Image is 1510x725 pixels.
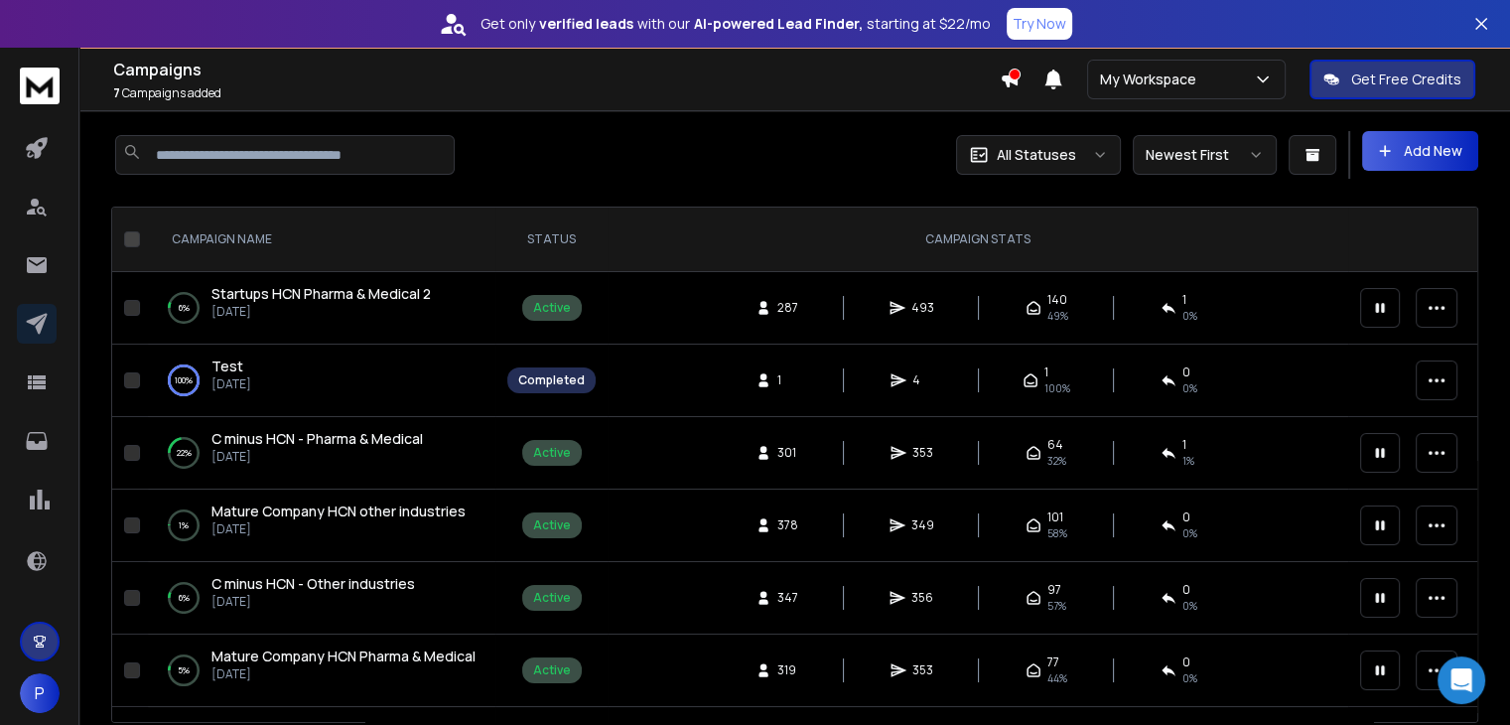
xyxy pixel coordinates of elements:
span: 0 [1182,654,1190,670]
span: 353 [912,445,933,461]
span: Startups HCN Pharma & Medical 2 [211,284,431,303]
span: 32 % [1047,453,1066,469]
div: Completed [518,372,585,388]
span: 101 [1047,509,1063,525]
span: 347 [777,590,798,606]
th: CAMPAIGN STATS [608,208,1348,272]
p: Get only with our starting at $22/mo [480,14,991,34]
span: 0 % [1182,525,1197,541]
h1: Campaigns [113,58,1000,81]
span: 0 [1182,364,1190,380]
td: 6%Startups HCN Pharma & Medical 2[DATE] [148,272,495,345]
strong: verified leads [539,14,633,34]
span: Test [211,357,243,375]
span: C minus HCN - Pharma & Medical [211,429,423,448]
p: 100 % [175,370,193,390]
p: 22 % [177,443,192,463]
span: 319 [777,662,797,678]
span: 1 % [1182,453,1194,469]
span: 100 % [1044,380,1070,396]
a: Startups HCN Pharma & Medical 2 [211,284,431,304]
th: STATUS [495,208,608,272]
td: 100%Test[DATE] [148,345,495,417]
button: P [20,673,60,713]
p: [DATE] [211,521,466,537]
span: 353 [912,662,933,678]
span: 301 [777,445,797,461]
span: 57 % [1047,598,1066,614]
p: [DATE] [211,594,415,610]
span: 0 % [1182,670,1197,686]
button: Try Now [1007,8,1072,40]
div: Active [533,445,571,461]
p: Get Free Credits [1351,70,1461,89]
div: Active [533,662,571,678]
td: 6%C minus HCN - Other industries[DATE] [148,562,495,635]
p: 5 % [178,660,190,680]
span: 4 [912,372,932,388]
span: 349 [911,517,934,533]
button: Get Free Credits [1309,60,1475,99]
span: 97 [1047,582,1061,598]
span: 7 [113,84,120,101]
span: C minus HCN - Other industries [211,574,415,593]
span: 1 [1182,292,1186,308]
p: [DATE] [211,666,476,682]
span: Mature Company HCN Pharma & Medical [211,647,476,665]
p: Try Now [1013,14,1066,34]
td: 5%Mature Company HCN Pharma & Medical[DATE] [148,635,495,707]
p: [DATE] [211,304,431,320]
td: 22%C minus HCN - Pharma & Medical[DATE] [148,417,495,490]
span: 287 [777,300,798,316]
span: 1 [1044,364,1048,380]
span: 1 [777,372,797,388]
span: 49 % [1047,308,1068,324]
div: Active [533,517,571,533]
span: 140 [1047,292,1067,308]
span: 64 [1047,437,1063,453]
p: [DATE] [211,376,251,392]
span: 58 % [1047,525,1067,541]
p: 6 % [179,588,190,608]
span: Mature Company HCN other industries [211,502,466,520]
button: Newest First [1133,135,1277,175]
strong: AI-powered Lead Finder, [694,14,863,34]
a: Mature Company HCN other industries [211,502,466,521]
div: Active [533,300,571,316]
p: All Statuses [997,145,1076,165]
div: Open Intercom Messenger [1438,656,1485,704]
span: 378 [777,517,798,533]
span: 493 [911,300,934,316]
div: Active [533,590,571,606]
span: 0 [1182,582,1190,598]
p: Campaigns added [113,85,1000,101]
span: 356 [911,590,933,606]
th: CAMPAIGN NAME [148,208,495,272]
a: Mature Company HCN Pharma & Medical [211,647,476,666]
td: 1%Mature Company HCN other industries[DATE] [148,490,495,562]
span: 77 [1047,654,1059,670]
span: 44 % [1047,670,1067,686]
span: 0 % [1182,308,1197,324]
button: Add New [1362,131,1478,171]
a: Test [211,357,243,376]
a: C minus HCN - Pharma & Medical [211,429,423,449]
p: 6 % [179,298,190,318]
span: 0 % [1182,380,1197,396]
p: My Workspace [1100,70,1204,89]
a: C minus HCN - Other industries [211,574,415,594]
span: 0 % [1182,598,1197,614]
span: 0 [1182,509,1190,525]
img: logo [20,68,60,104]
span: 1 [1182,437,1186,453]
p: 1 % [179,515,189,535]
p: [DATE] [211,449,423,465]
